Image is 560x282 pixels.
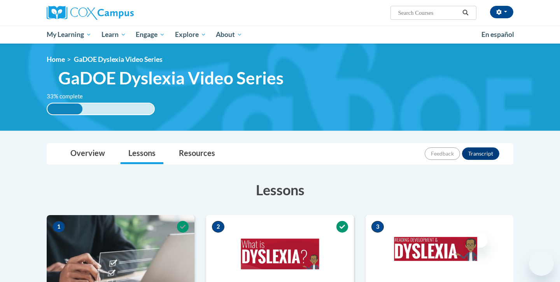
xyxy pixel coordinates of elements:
[490,6,513,18] button: Account Settings
[58,68,283,88] span: GaDOE Dyslexia Video Series
[170,26,211,44] a: Explore
[47,103,82,114] div: 33% complete
[47,180,513,200] h3: Lessons
[96,26,131,44] a: Learn
[131,26,170,44] a: Engage
[47,6,194,20] a: Cox Campus
[472,232,488,248] iframe: Close message
[47,92,91,101] label: 33% complete
[175,30,206,39] span: Explore
[74,55,163,63] span: GaDOE Dyslexia Video Series
[47,55,65,63] a: Home
[121,144,163,164] a: Lessons
[211,26,248,44] a: About
[212,221,224,233] span: 2
[47,6,134,20] img: Cox Campus
[42,26,96,44] a: My Learning
[371,221,384,233] span: 3
[63,144,113,164] a: Overview
[397,8,460,18] input: Search Courses
[101,30,126,39] span: Learn
[460,8,471,18] button: Search
[481,30,514,39] span: En español
[52,221,65,233] span: 1
[425,147,460,160] button: Feedback
[171,144,223,164] a: Resources
[35,26,525,44] div: Main menu
[529,251,554,276] iframe: Button to launch messaging window
[216,30,242,39] span: About
[476,26,519,43] a: En español
[136,30,165,39] span: Engage
[462,147,499,160] button: Transcript
[47,30,91,39] span: My Learning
